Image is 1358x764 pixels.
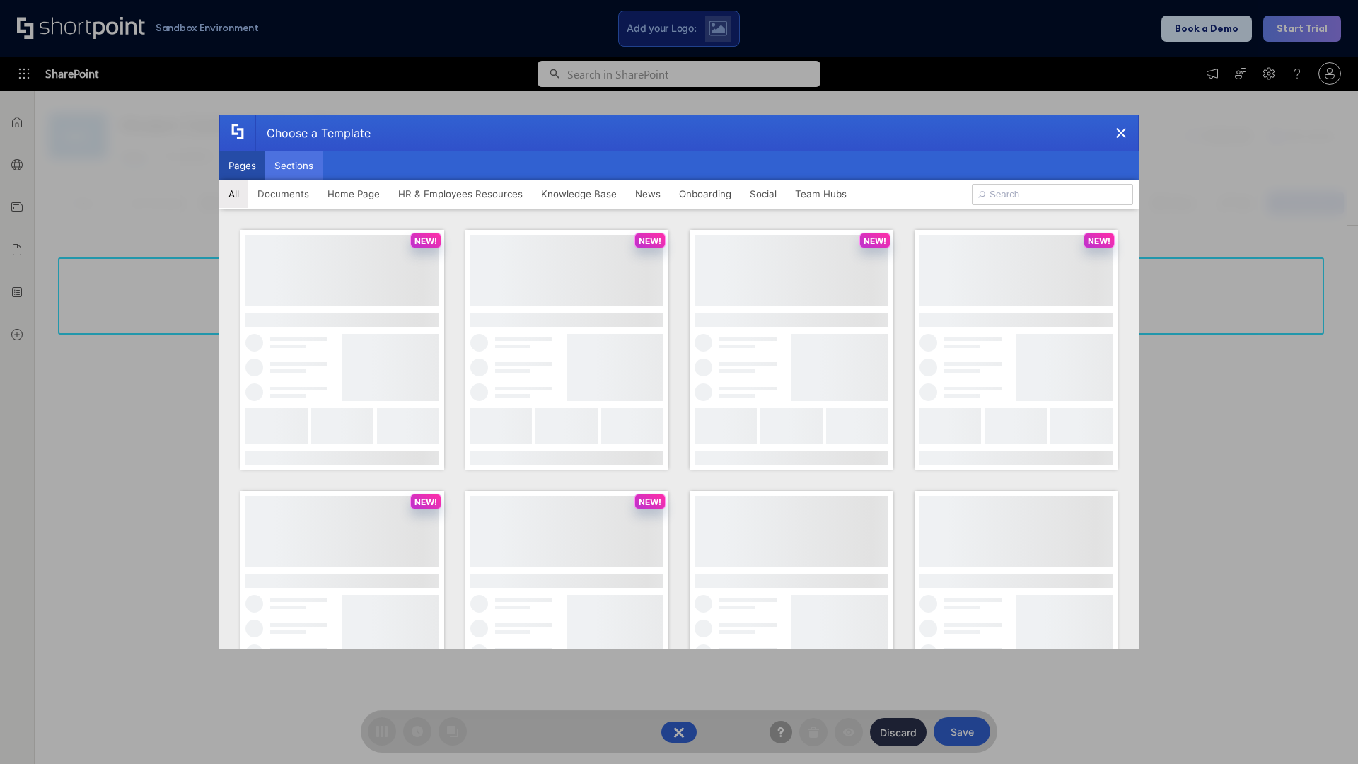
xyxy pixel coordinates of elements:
[318,180,389,208] button: Home Page
[639,236,661,246] p: NEW!
[219,115,1139,649] div: template selector
[670,180,741,208] button: Onboarding
[255,115,371,151] div: Choose a Template
[219,180,248,208] button: All
[786,180,856,208] button: Team Hubs
[265,151,323,180] button: Sections
[414,236,437,246] p: NEW!
[1287,696,1358,764] iframe: Chat Widget
[532,180,626,208] button: Knowledge Base
[741,180,786,208] button: Social
[389,180,532,208] button: HR & Employees Resources
[1088,236,1110,246] p: NEW!
[248,180,318,208] button: Documents
[639,497,661,507] p: NEW!
[219,151,265,180] button: Pages
[414,497,437,507] p: NEW!
[972,184,1133,205] input: Search
[626,180,670,208] button: News
[864,236,886,246] p: NEW!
